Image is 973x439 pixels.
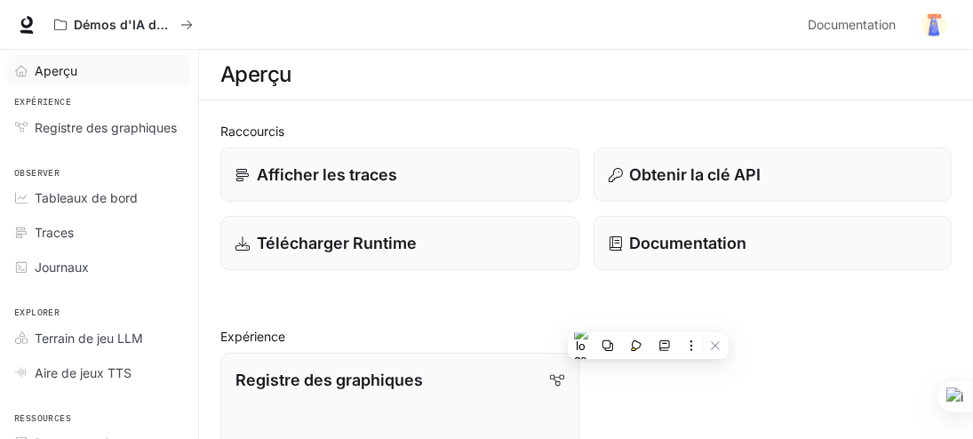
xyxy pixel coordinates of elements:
font: Traces [35,225,74,240]
font: Aire de jeux TTS [35,365,132,380]
font: Expérience [220,329,285,344]
font: Terrain de jeu LLM [35,331,143,346]
font: Journaux [35,259,89,275]
font: Registre des graphiques [235,371,423,389]
font: Documentation [808,17,896,32]
font: Tableaux de bord [35,190,138,205]
a: Documentation [594,216,953,270]
font: Obtenir la clé API [630,165,762,184]
a: Télécharger Runtime [220,216,579,270]
font: Télécharger Runtime [257,234,417,252]
a: Aperçu [7,55,191,86]
font: Aperçu [220,61,291,87]
button: Avatar de l'utilisateur [916,7,952,43]
a: Journaux [7,251,191,283]
font: Aperçu [35,63,77,78]
a: Aire de jeux TTS [7,357,191,388]
font: Raccourcis [220,124,284,139]
img: Avatar de l'utilisateur [921,12,946,37]
button: Obtenir la clé API [594,148,953,202]
font: Démos d'IA dans le monde réel [74,17,266,32]
button: Tous les espaces de travail [46,7,201,43]
font: Expérience [14,96,71,108]
font: Registre des graphiques [35,120,177,135]
font: Explorer [14,307,60,318]
font: Documentation [630,234,747,252]
a: Terrain de jeu LLM [7,323,191,354]
a: Documentation [801,7,909,43]
font: Afficher les traces [257,165,397,184]
a: Traces [7,217,191,248]
font: Ressources [14,412,71,424]
a: Tableaux de bord [7,182,191,213]
a: Registre des graphiques [7,112,191,143]
a: Afficher les traces [220,148,579,202]
font: Observer [14,167,60,179]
